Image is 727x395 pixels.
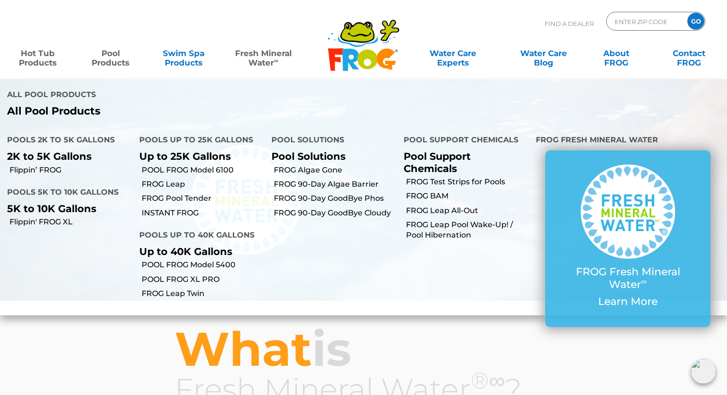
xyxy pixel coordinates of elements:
a: PoolProducts [82,44,139,63]
span: What [175,320,312,378]
h4: Pools 2K to 5K Gallons [7,132,125,150]
a: FROG Leap [142,179,264,189]
a: FROG Leap Twin [142,288,264,299]
a: FROG Leap Pool Wake-Up! / Pool Hibernation [406,220,529,241]
a: INSTANT FROG [142,208,264,218]
a: Swim SpaProducts [155,44,212,63]
h4: All Pool Products [7,86,356,105]
a: FROG Algae Gone [274,165,397,175]
sup: ®∞ [471,367,505,394]
h4: Pools up to 40K Gallons [139,227,257,246]
p: 2K to 5K Gallons [7,150,125,162]
a: FROG Leap All-Out [406,206,529,216]
sup: ∞ [274,57,278,64]
p: Up to 40K Gallons [139,246,257,257]
a: FROG Pool Tender [142,193,264,204]
p: Up to 25K Gallons [139,150,257,162]
a: ContactFROG [661,44,718,63]
h4: Pools 5K to 10K Gallons [7,184,125,203]
a: Flippin’ FROG [9,165,132,175]
a: All Pool Products [7,105,356,117]
h4: Pool Support Chemicals [404,132,522,150]
p: Pool Support Chemicals [404,150,522,174]
p: 5K to 10K Gallons [7,203,125,214]
a: AboutFROG [588,44,645,63]
a: FROG BAM [406,191,529,201]
a: FROG Test Strips for Pools [406,177,529,187]
a: Water CareExperts [407,44,499,63]
h2: is [175,324,552,373]
a: FROG 90-Day GoodBye Phos [274,193,397,204]
a: Flippin' FROG XL [9,217,132,227]
a: Fresh MineralWater∞ [228,44,299,63]
p: Find A Dealer [545,12,594,35]
a: FROG Fresh Mineral Water∞ Learn More [564,165,692,313]
a: POOL FROG Model 6100 [142,165,264,175]
a: Hot TubProducts [9,44,66,63]
input: Zip Code Form [614,15,677,28]
img: openIcon [691,359,716,384]
a: POOL FROG XL PRO [142,274,264,285]
a: POOL FROG Model 5400 [142,260,264,270]
h4: Pools up to 25K Gallons [139,132,257,150]
h4: Pool Solutions [271,132,389,150]
a: Pool Solutions [271,150,346,162]
a: FROG 90-Day GoodBye Cloudy [274,208,397,218]
h4: FROG Fresh Mineral Water [536,132,720,150]
input: GO [687,13,704,30]
p: FROG Fresh Mineral Water [564,266,692,291]
a: Water CareBlog [515,44,572,63]
sup: ∞ [641,277,647,286]
p: Learn More [564,296,692,308]
a: FROG 90-Day Algae Barrier [274,179,397,189]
